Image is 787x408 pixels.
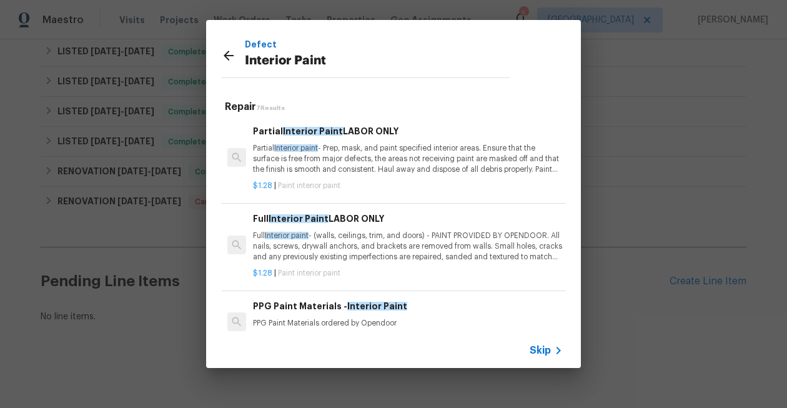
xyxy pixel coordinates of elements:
p: Interior Paint [245,51,510,71]
span: Interior Paint [347,302,407,311]
p: | [253,268,563,279]
span: $1.28 [253,182,272,189]
p: Partial - Prep, mask, and paint specified interior areas. Ensure that the surface is free from ma... [253,143,563,175]
h6: Full LABOR ONLY [253,212,563,226]
span: Interior Paint [283,127,343,136]
p: Full - (walls, ceilings, trim, and doors) - PAINT PROVIDED BY OPENDOOR. All nails, screws, drywal... [253,231,563,262]
h6: PPG Paint Materials - [253,299,563,313]
span: Paint interior paint [278,269,340,277]
h6: Partial LABOR ONLY [253,124,563,138]
span: 7 Results [256,105,285,111]
span: Paint interior paint [278,182,340,189]
p: Defect [245,37,510,51]
span: Interior paint [274,144,318,152]
span: $1.28 [253,269,272,277]
h5: Repair [225,101,566,114]
span: Interior paint [265,232,309,239]
p: | [253,181,563,191]
span: Interior Paint [269,214,329,223]
p: PPG Paint Materials ordered by Opendoor [253,318,563,329]
span: Skip [530,344,551,357]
